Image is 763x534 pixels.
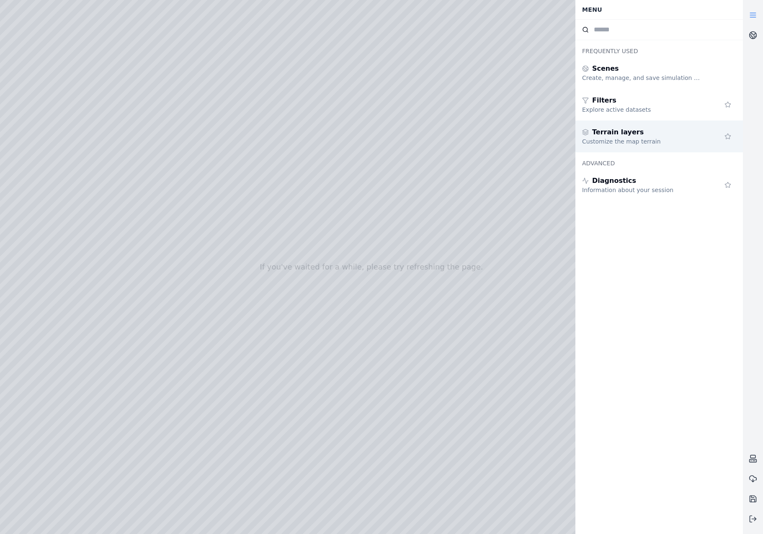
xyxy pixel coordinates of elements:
div: Advanced [575,152,743,169]
span: Filters [592,95,616,105]
div: Information about your session [582,186,703,194]
div: Explore active datasets [582,105,703,114]
span: Diagnostics [592,176,636,186]
div: Menu [577,2,741,18]
span: Scenes [592,64,619,74]
div: Frequently Used [575,40,743,57]
span: Terrain layers [592,127,644,137]
div: Create, manage, and save simulation scenes [582,74,703,82]
div: Customize the map terrain [582,137,703,146]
